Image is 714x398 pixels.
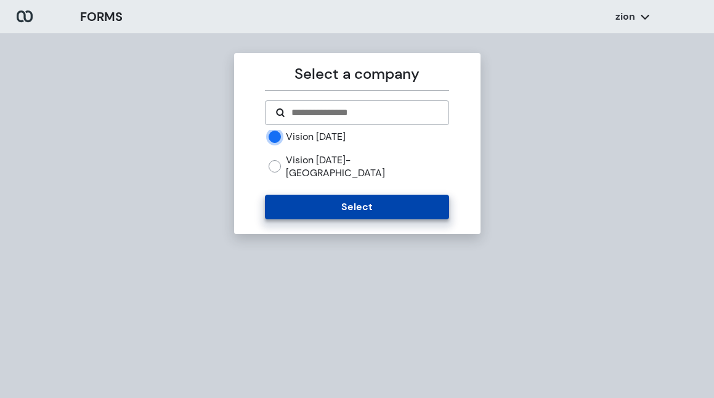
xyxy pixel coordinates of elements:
[80,7,123,26] h3: FORMS
[265,195,449,219] button: Select
[286,153,449,180] label: Vision [DATE]- [GEOGRAPHIC_DATA]
[265,63,449,85] p: Select a company
[615,10,635,23] p: zion
[290,105,439,120] input: Search
[286,130,346,144] label: Vision [DATE]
